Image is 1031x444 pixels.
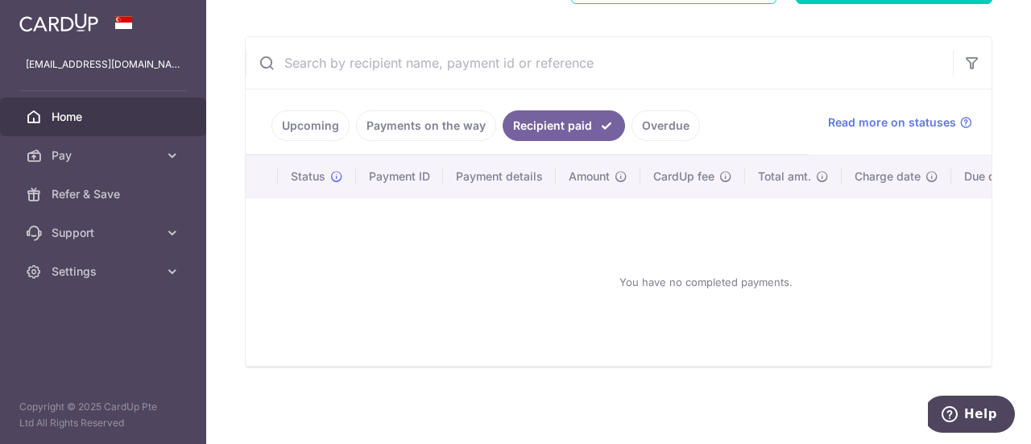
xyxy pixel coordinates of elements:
img: CardUp [19,13,98,32]
a: Overdue [631,110,700,141]
span: Support [52,225,158,241]
span: Read more on statuses [828,114,956,131]
a: Payments on the way [356,110,496,141]
a: Upcoming [271,110,350,141]
span: Status [291,168,325,185]
iframe: Opens a widget where you can find more information [928,396,1015,436]
span: Charge date [855,168,921,185]
input: Search by recipient name, payment id or reference [246,37,953,89]
a: Recipient paid [503,110,625,141]
span: Settings [52,263,158,280]
span: Home [52,109,158,125]
th: Payment details [443,156,556,197]
span: Total amt. [758,168,811,185]
span: CardUp fee [653,168,714,185]
span: Amount [569,168,610,185]
span: Pay [52,147,158,164]
a: Read more on statuses [828,114,972,131]
p: [EMAIL_ADDRESS][DOMAIN_NAME] [26,56,180,73]
span: Refer & Save [52,186,158,202]
th: Payment ID [356,156,443,197]
span: Due date [964,168,1012,185]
